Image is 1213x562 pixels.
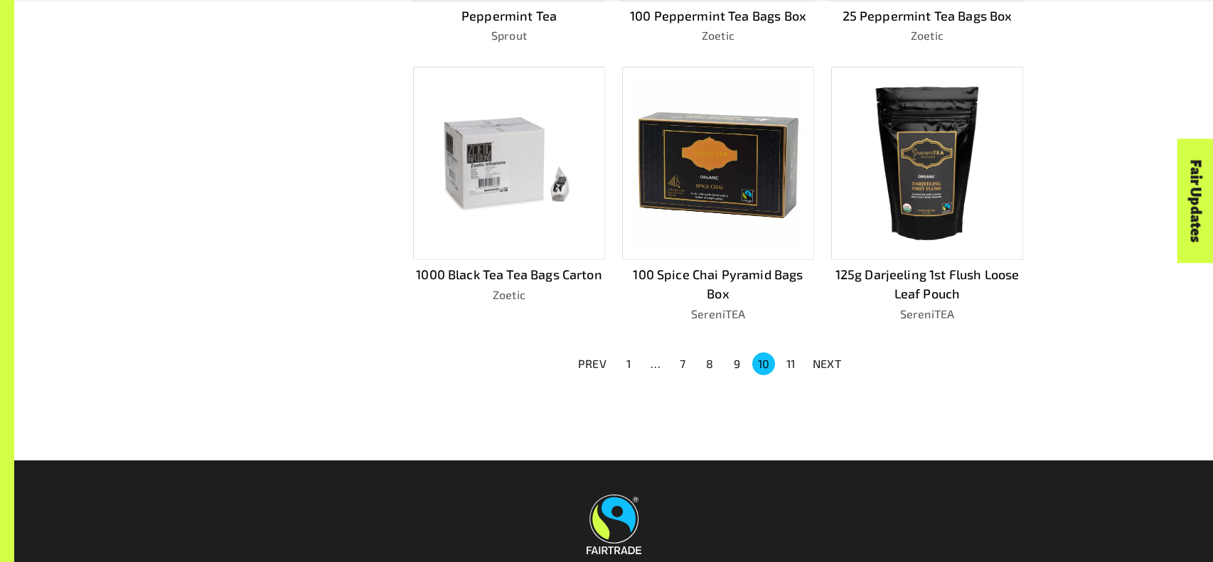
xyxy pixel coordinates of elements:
button: PREV [570,351,615,377]
button: Go to page 1 [617,352,640,375]
p: 125g Darjeeling 1st Flush Loose Leaf Pouch [831,265,1023,303]
button: Go to page 11 [779,352,802,375]
p: Peppermint Tea [413,6,605,26]
p: PREV [578,355,606,372]
p: Sprout [413,27,605,44]
p: 100 Peppermint Tea Bags Box [622,6,814,26]
button: NEXT [804,351,850,377]
p: 100 Spice Chai Pyramid Bags Box [622,265,814,303]
button: Go to page 8 [698,352,721,375]
img: Fairtrade Australia New Zealand logo [587,495,641,554]
p: NEXT [813,355,841,372]
p: Zoetic [622,27,814,44]
p: 25 Peppermint Tea Bags Box [831,6,1023,26]
p: SereniTEA [831,306,1023,323]
nav: pagination navigation [570,351,850,377]
button: Go to page 7 [671,352,694,375]
p: SereniTEA [622,306,814,323]
p: 1000 Black Tea Tea Bags Carton [413,265,605,284]
div: … [644,355,667,372]
a: 125g Darjeeling 1st Flush Loose Leaf PouchSereniTEA [831,67,1023,323]
a: 1000 Black Tea Tea Bags CartonZoetic [413,67,605,323]
button: Go to page 9 [725,352,748,375]
p: Zoetic [413,286,605,303]
button: page 10 [752,352,775,375]
a: 100 Spice Chai Pyramid Bags BoxSereniTEA [622,67,814,323]
p: Zoetic [831,27,1023,44]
